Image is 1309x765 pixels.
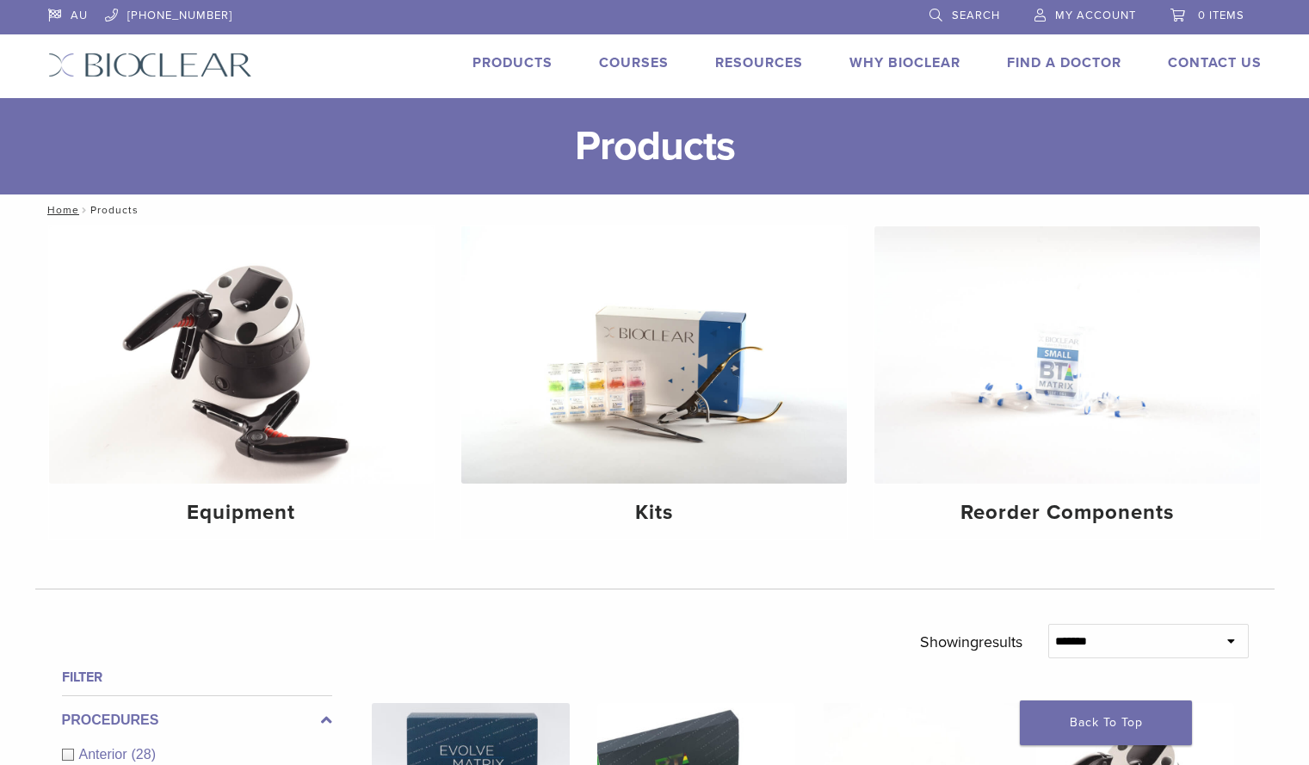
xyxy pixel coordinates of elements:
a: Products [472,54,553,71]
h4: Equipment [63,497,421,528]
label: Procedures [62,710,332,731]
span: 0 items [1198,9,1244,22]
a: Equipment [49,226,435,540]
a: Courses [599,54,669,71]
span: Anterior [79,747,132,762]
img: Equipment [49,226,435,484]
img: Kits [461,226,847,484]
a: Resources [715,54,803,71]
span: My Account [1055,9,1136,22]
a: Back To Top [1020,700,1192,745]
img: Bioclear [48,52,252,77]
a: Reorder Components [874,226,1260,540]
span: / [79,206,90,214]
a: Why Bioclear [849,54,960,71]
h4: Reorder Components [888,497,1246,528]
a: Find A Doctor [1007,54,1121,71]
a: Kits [461,226,847,540]
nav: Products [35,194,1275,225]
h4: Filter [62,667,332,688]
span: (28) [132,747,156,762]
a: Contact Us [1168,54,1262,71]
a: Home [42,204,79,216]
h4: Kits [475,497,833,528]
img: Reorder Components [874,226,1260,484]
p: Showing results [920,624,1022,660]
span: Search [952,9,1000,22]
